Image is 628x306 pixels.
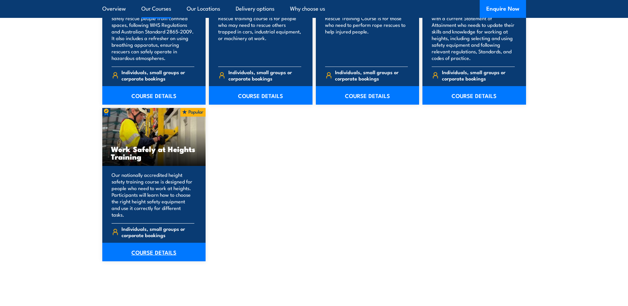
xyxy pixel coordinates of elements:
[432,8,515,61] p: This refresher course is for anyone with a current Statement of Attainment who needs to update th...
[442,69,515,81] span: Individuals, small groups or corporate bookings
[335,69,408,81] span: Individuals, small groups or corporate bookings
[218,8,301,61] p: Our nationally accredited Road Crash Rescue training course is for people who may need to rescue ...
[209,86,313,105] a: COURSE DETAILS
[325,8,408,61] p: Our nationally accredited Vertical Rescue Training Course is for those who need to perform rope r...
[112,8,195,61] p: This course teaches your team how to safely rescue people from confined spaces, following WHS Reg...
[121,69,194,81] span: Individuals, small groups or corporate bookings
[121,226,194,238] span: Individuals, small groups or corporate bookings
[316,86,419,105] a: COURSE DETAILS
[102,86,206,105] a: COURSE DETAILS
[102,243,206,261] a: COURSE DETAILS
[228,69,301,81] span: Individuals, small groups or corporate bookings
[112,172,195,218] p: Our nationally accredited height safety training course is designed for people who need to work a...
[111,145,197,160] h3: Work Safely at Heights Training
[422,86,526,105] a: COURSE DETAILS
